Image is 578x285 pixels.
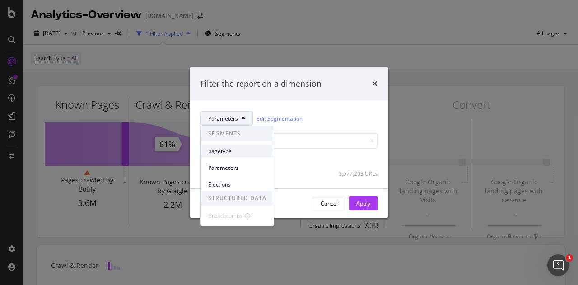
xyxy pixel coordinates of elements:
div: Filter the report on a dimension [200,78,322,90]
span: Parameters [208,164,266,172]
span: 1 [566,254,573,262]
div: modal [190,67,388,218]
button: Parameters [200,111,253,126]
span: STRUCTURED DATA [201,191,274,206]
div: Select all data available [200,156,378,164]
input: Search [200,133,378,149]
div: Cancel [321,200,338,207]
div: Apply [356,200,370,207]
a: Edit Segmentation [256,114,303,123]
span: Elections [208,180,266,188]
span: Parameters [208,115,238,122]
div: times [372,78,378,90]
div: 3,577,203 URLs [333,170,378,178]
button: Apply [349,196,378,210]
button: Cancel [313,196,345,210]
span: SEGMENTS [201,126,274,141]
div: Breadcrumbs [208,211,250,220]
iframe: Intercom live chat [547,254,569,276]
span: pagetype [208,147,266,155]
